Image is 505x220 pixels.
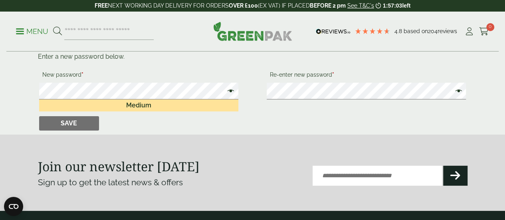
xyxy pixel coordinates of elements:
strong: OVER £100 [229,2,258,9]
button: Open CMP widget [4,197,23,216]
img: REVIEWS.io [316,29,351,34]
span: 0 [486,23,494,31]
div: Medium [39,99,239,111]
span: 1:57:03 [383,2,402,9]
span: Based on [404,28,428,34]
a: 0 [479,26,489,38]
strong: FREE [95,2,108,9]
p: Menu [16,27,48,36]
div: 4.79 Stars [354,28,390,35]
i: My Account [464,28,474,36]
span: left [402,2,410,9]
span: 4.8 [394,28,404,34]
a: Menu [16,27,48,35]
span: 204 [428,28,438,34]
button: Save [39,116,99,131]
span: reviews [438,28,457,34]
img: GreenPak Supplies [213,22,292,41]
label: New password [39,69,239,83]
i: Cart [479,28,489,36]
strong: Join our newsletter [DATE] [38,158,200,175]
p: Enter a new password below. [38,52,467,61]
label: Re-enter new password [267,69,466,83]
a: See T&C's [347,2,374,9]
p: Sign up to get the latest news & offers [38,176,231,189]
strong: BEFORE 2 pm [310,2,346,9]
